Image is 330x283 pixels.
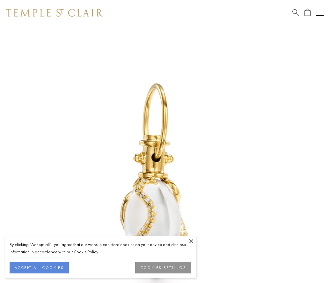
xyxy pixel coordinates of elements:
[6,9,103,17] img: Temple St. Clair
[304,9,311,17] a: Open Shopping Bag
[292,9,299,17] a: Search
[135,262,191,273] button: COOKIES SETTINGS
[10,241,191,256] div: By clicking “Accept all”, you agree that our website can store cookies on your device and disclos...
[10,262,69,273] button: ACCEPT ALL COOKIES
[316,9,324,17] button: Open navigation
